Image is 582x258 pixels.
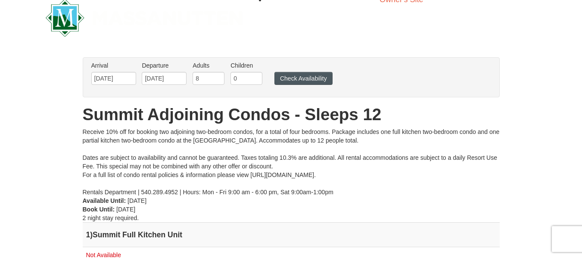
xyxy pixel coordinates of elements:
[83,127,500,196] div: Receive 10% off for booking two adjoining two-bedroom condos, for a total of four bedrooms. Packa...
[230,61,262,70] label: Children
[86,230,496,239] h4: 1 Summit Full Kitchen Unit
[83,206,115,213] strong: Book Until:
[83,197,126,204] strong: Available Until:
[83,106,500,123] h1: Summit Adjoining Condos - Sleeps 12
[142,61,187,70] label: Departure
[90,230,93,239] span: )
[46,6,243,27] a: Massanutten Resort
[128,197,146,204] span: [DATE]
[274,72,333,85] button: Check Availability
[91,61,136,70] label: Arrival
[193,61,224,70] label: Adults
[83,214,139,221] span: 2 night stay required.
[116,206,135,213] span: [DATE]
